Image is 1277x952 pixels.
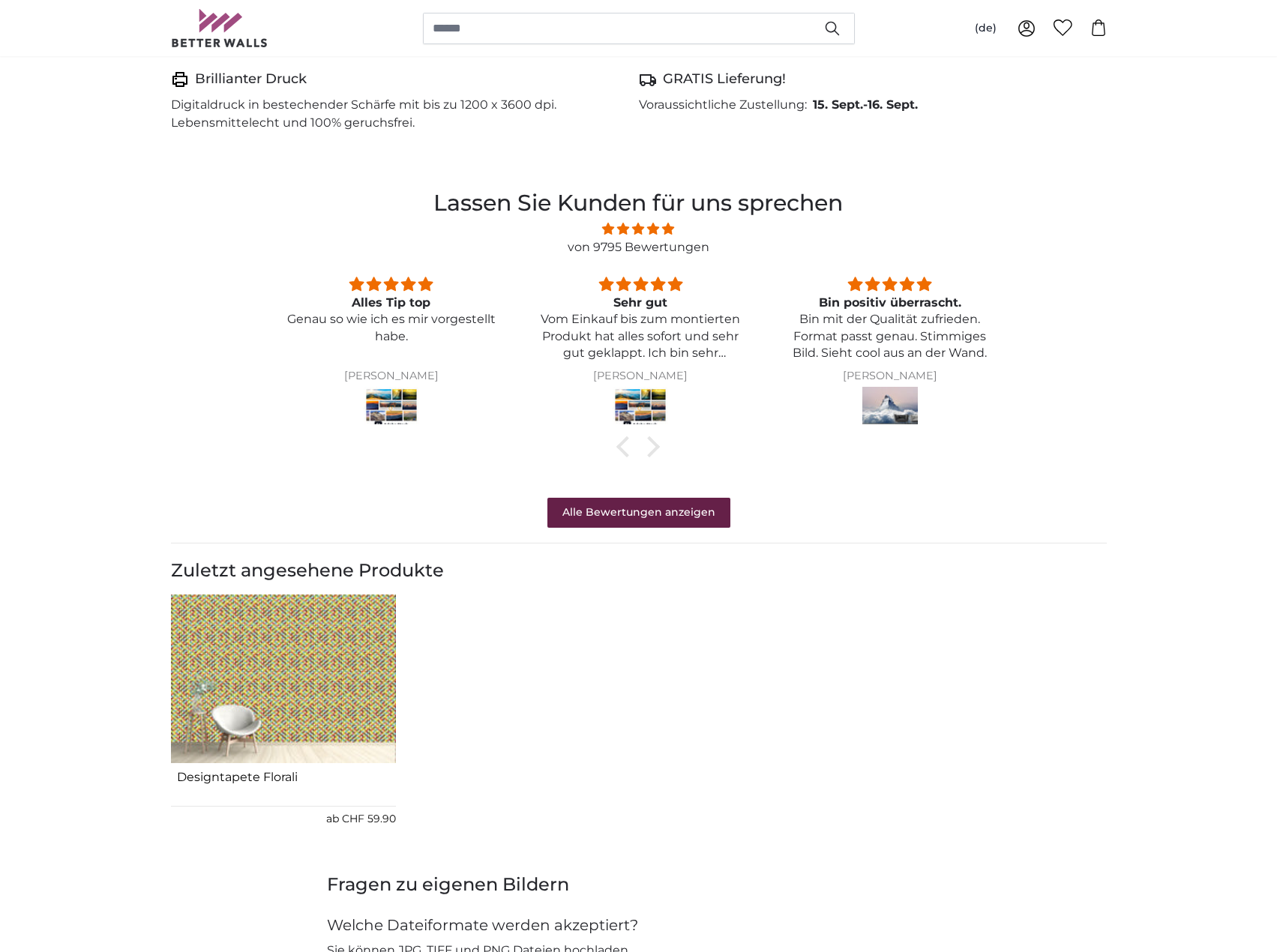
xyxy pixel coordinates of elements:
div: Bin positiv überrascht. [783,295,996,311]
img: photo-wallpaper-artful-map [171,594,396,764]
div: Sehr gut [534,295,747,311]
h4: GRATIS Lieferung! [663,69,786,90]
h3: Fragen zu eigenen Bildern [327,873,951,897]
span: ab CHF 59.90 [326,812,396,825]
p: Voraussichtliche Zustellung: [639,96,807,114]
div: 5 stars [284,274,497,295]
a: von 9795 Bewertungen [568,240,709,254]
p: Genau so wie ich es mir vorgestellt habe. [284,311,497,345]
img: Betterwalls [171,9,268,47]
span: 15. Sept. [813,97,863,112]
b: - [813,97,918,112]
p: Vom Einkauf bis zum montierten Produkt hat alles sofort und sehr gut geklappt. Ich bin sehr zufri... [534,311,747,361]
a: Designtapete Florali [177,770,390,800]
div: [PERSON_NAME] [284,370,497,382]
h4: Brillianter Druck [195,69,307,90]
img: Fototapete Matterhorn in Wolken [862,387,918,429]
div: 1 of 1 [171,594,396,843]
h3: Zuletzt angesehene Produkte [171,558,1107,582]
div: [PERSON_NAME] [783,370,996,382]
h4: Welche Dateiformate werden akzeptiert? [327,915,951,936]
p: Bin mit der Qualität zufrieden. Format passt genau. Stimmiges Bild. Sieht cool aus an der Wand. [783,311,996,361]
span: 4.81 stars [264,220,1012,238]
div: 5 stars [783,274,996,295]
div: [PERSON_NAME] [534,370,747,382]
div: 5 stars [534,274,747,295]
img: Stockfoto [613,387,668,429]
p: Digitaldruck in bestechender Schärfe mit bis zu 1200 x 3600 dpi. Lebensmittelecht und 100% geruch... [171,96,627,132]
div: Alles Tip top [284,295,497,311]
h2: Lassen Sie Kunden für uns sprechen [264,186,1012,220]
img: Stockfoto [364,387,419,429]
a: Alle Bewertungen anzeigen [547,498,730,528]
span: 16. Sept. [868,97,918,112]
button: (de) [963,15,1009,42]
